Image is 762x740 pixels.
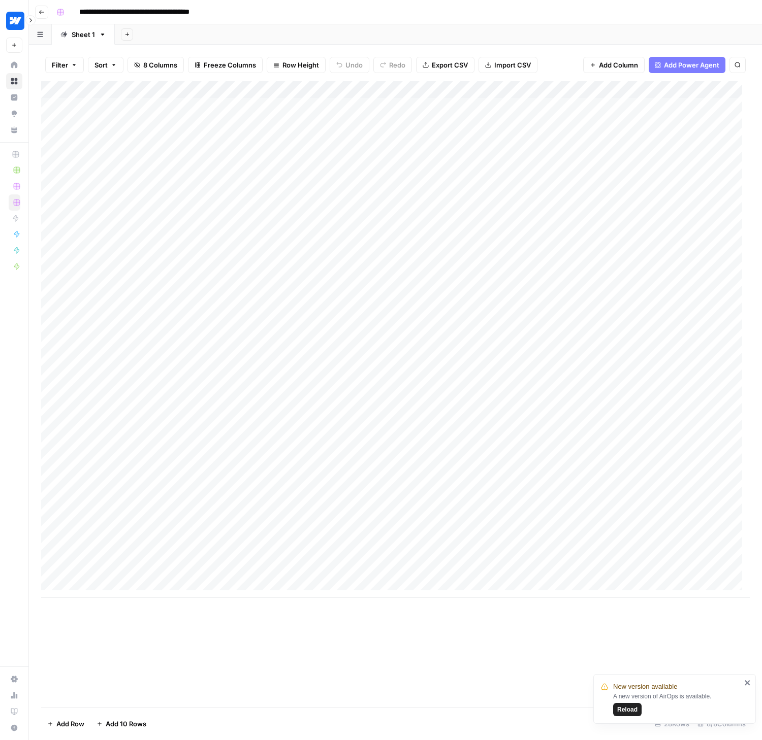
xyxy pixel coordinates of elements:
[583,57,645,73] button: Add Column
[744,679,751,687] button: close
[613,692,741,716] div: A new version of AirOps is available.
[6,106,22,122] a: Opportunities
[45,57,84,73] button: Filter
[52,24,115,45] a: Sheet 1
[479,57,537,73] button: Import CSV
[649,57,725,73] button: Add Power Agent
[6,12,24,30] img: Webflow Logo
[651,716,693,732] div: 28 Rows
[613,703,642,716] button: Reload
[599,60,638,70] span: Add Column
[6,687,22,703] a: Usage
[56,719,84,729] span: Add Row
[6,89,22,106] a: Insights
[432,60,468,70] span: Export CSV
[6,671,22,687] a: Settings
[494,60,531,70] span: Import CSV
[6,57,22,73] a: Home
[128,57,184,73] button: 8 Columns
[204,60,256,70] span: Freeze Columns
[106,719,146,729] span: Add 10 Rows
[345,60,363,70] span: Undo
[94,60,108,70] span: Sort
[90,716,152,732] button: Add 10 Rows
[613,682,677,692] span: New version available
[693,716,750,732] div: 8/8 Columns
[617,705,638,714] span: Reload
[88,57,123,73] button: Sort
[6,8,22,33] button: Workspace: Webflow
[282,60,319,70] span: Row Height
[72,29,95,40] div: Sheet 1
[389,60,405,70] span: Redo
[330,57,369,73] button: Undo
[52,60,68,70] span: Filter
[41,716,90,732] button: Add Row
[6,122,22,138] a: Your Data
[188,57,263,73] button: Freeze Columns
[143,60,177,70] span: 8 Columns
[373,57,412,73] button: Redo
[6,73,22,89] a: Browse
[6,703,22,720] a: Learning Hub
[416,57,474,73] button: Export CSV
[6,720,22,736] button: Help + Support
[267,57,326,73] button: Row Height
[664,60,719,70] span: Add Power Agent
